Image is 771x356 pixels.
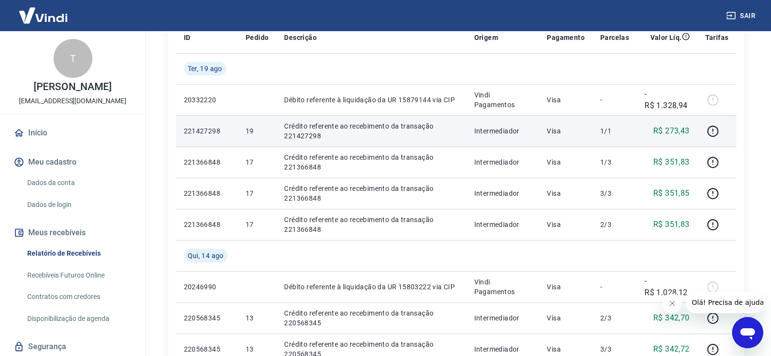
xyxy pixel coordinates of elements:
p: Crédito referente ao recebimento da transação 221366848 [284,215,458,234]
p: Valor Líq. [650,33,682,42]
a: Dados de login [23,195,134,215]
p: - [600,95,629,105]
a: Relatório de Recebíveis [23,244,134,263]
p: Visa [547,344,585,354]
p: R$ 273,43 [653,125,690,137]
p: R$ 351,85 [653,187,690,199]
p: 221366848 [184,188,230,198]
p: - [600,282,629,292]
p: 19 [246,126,269,136]
p: Visa [547,188,585,198]
p: Tarifas [705,33,729,42]
img: Vindi [12,0,75,30]
p: 221366848 [184,157,230,167]
p: 20246990 [184,282,230,292]
p: 13 [246,344,269,354]
p: Débito referente à liquidação da UR 15803222 via CIP [284,282,458,292]
span: Ter, 19 ago [188,64,222,74]
p: 17 [246,220,269,229]
a: Início [12,122,134,144]
p: -R$ 1.028,12 [645,275,689,299]
p: 1/1 [600,126,629,136]
p: Visa [547,220,585,229]
p: 221427298 [184,126,230,136]
p: 1/3 [600,157,629,167]
a: Recebíveis Futuros Online [23,265,134,285]
p: Intermediador [474,313,532,323]
button: Meus recebíveis [12,222,134,244]
p: Visa [547,95,585,105]
p: Pagamento [547,33,585,42]
button: Sair [724,7,759,25]
p: R$ 351,83 [653,156,690,168]
iframe: Mensagem da empresa [686,292,763,313]
p: 3/3 [600,344,629,354]
p: Crédito referente ao recebimento da transação 220568345 [284,308,458,328]
p: Crédito referente ao recebimento da transação 221366848 [284,184,458,203]
span: Qui, 14 ago [188,251,224,261]
p: 17 [246,157,269,167]
p: 17 [246,188,269,198]
p: R$ 342,72 [653,343,690,355]
p: 20332220 [184,95,230,105]
p: 221366848 [184,220,230,229]
p: Parcelas [600,33,629,42]
p: Débito referente à liquidação da UR 15879144 via CIP [284,95,458,105]
p: Intermediador [474,188,532,198]
p: [EMAIL_ADDRESS][DOMAIN_NAME] [19,96,126,106]
button: Meu cadastro [12,151,134,173]
p: [PERSON_NAME] [34,82,111,92]
p: Visa [547,126,585,136]
iframe: Fechar mensagem [663,294,682,313]
p: Vindi Pagamentos [474,90,532,110]
p: 2/3 [600,313,629,323]
iframe: Botão para abrir a janela de mensagens [732,317,763,348]
p: ID [184,33,191,42]
p: Descrição [284,33,317,42]
p: 13 [246,313,269,323]
p: Intermediador [474,126,532,136]
p: 3/3 [600,188,629,198]
p: 220568345 [184,344,230,354]
p: Visa [547,313,585,323]
p: Vindi Pagamentos [474,277,532,297]
p: R$ 351,83 [653,219,690,230]
p: Visa [547,157,585,167]
p: Intermediador [474,220,532,229]
p: Intermediador [474,157,532,167]
p: R$ 342,70 [653,312,690,324]
a: Dados da conta [23,173,134,193]
p: Intermediador [474,344,532,354]
p: Crédito referente ao recebimento da transação 221366848 [284,152,458,172]
p: 2/3 [600,220,629,229]
p: -R$ 1.328,94 [645,88,689,112]
p: Crédito referente ao recebimento da transação 221427298 [284,121,458,141]
a: Contratos com credores [23,287,134,307]
a: Disponibilização de agenda [23,309,134,329]
p: 220568345 [184,313,230,323]
p: Pedido [246,33,269,42]
p: Origem [474,33,498,42]
div: T [54,39,92,78]
p: Visa [547,282,585,292]
span: Olá! Precisa de ajuda? [6,7,82,15]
